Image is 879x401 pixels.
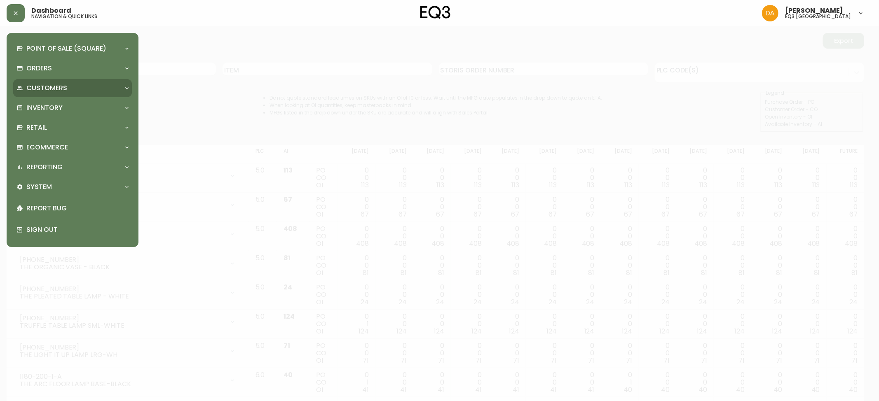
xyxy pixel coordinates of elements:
[13,219,132,240] div: Sign Out
[13,138,132,156] div: Ecommerce
[26,182,52,191] p: System
[26,103,63,112] p: Inventory
[13,79,132,97] div: Customers
[26,163,63,172] p: Reporting
[26,123,47,132] p: Retail
[13,158,132,176] div: Reporting
[785,14,851,19] h5: eq3 [GEOGRAPHIC_DATA]
[26,204,129,213] p: Report Bug
[785,7,843,14] span: [PERSON_NAME]
[13,59,132,77] div: Orders
[31,14,97,19] h5: navigation & quick links
[13,119,132,137] div: Retail
[13,40,132,58] div: Point of Sale (Square)
[420,6,451,19] img: logo
[26,64,52,73] p: Orders
[26,143,68,152] p: Ecommerce
[26,84,67,93] p: Customers
[26,44,106,53] p: Point of Sale (Square)
[26,225,129,234] p: Sign Out
[13,198,132,219] div: Report Bug
[13,99,132,117] div: Inventory
[762,5,778,21] img: dd1a7e8db21a0ac8adbf82b84ca05374
[31,7,71,14] span: Dashboard
[13,178,132,196] div: System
